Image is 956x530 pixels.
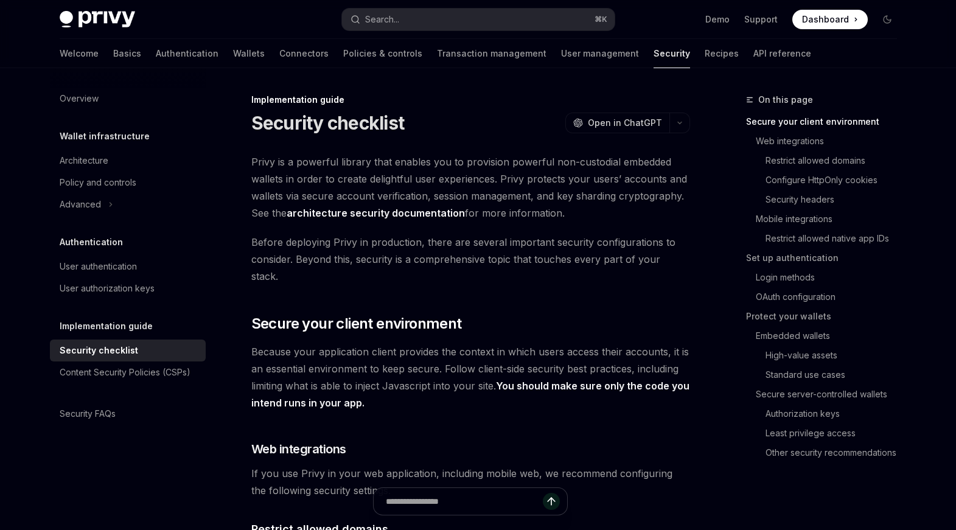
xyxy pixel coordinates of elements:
a: Security checklist [50,340,206,361]
div: Content Security Policies (CSPs) [60,365,190,380]
a: Architecture [50,150,206,172]
button: Toggle dark mode [877,10,897,29]
a: Security FAQs [50,403,206,425]
h5: Implementation guide [60,319,153,333]
span: On this page [758,92,813,107]
a: Content Security Policies (CSPs) [50,361,206,383]
h5: Authentication [60,235,123,249]
a: architecture security documentation [287,207,465,220]
a: Security [654,39,690,68]
a: High-value assets [766,346,907,365]
a: Protect your wallets [746,307,907,326]
a: User management [561,39,639,68]
span: If you use Privy in your web application, including mobile web, we recommend configuring the foll... [251,465,690,499]
span: Secure your client environment [251,314,462,333]
a: User authorization keys [50,277,206,299]
a: API reference [753,39,811,68]
span: Open in ChatGPT [588,117,662,129]
a: Policies & controls [343,39,422,68]
a: OAuth configuration [756,287,907,307]
a: Policy and controls [50,172,206,194]
a: Restrict allowed domains [766,151,907,170]
a: Connectors [279,39,329,68]
a: Web integrations [756,131,907,151]
span: Privy is a powerful library that enables you to provision powerful non-custodial embedded wallets... [251,153,690,221]
a: Overview [50,88,206,110]
span: Web integrations [251,441,346,458]
h5: Wallet infrastructure [60,129,150,144]
a: Dashboard [792,10,868,29]
span: Before deploying Privy in production, there are several important security configurations to cons... [251,234,690,285]
a: Authorization keys [766,404,907,424]
a: Least privilege access [766,424,907,443]
a: Secure your client environment [746,112,907,131]
div: Overview [60,91,99,106]
a: Set up authentication [746,248,907,268]
a: Configure HttpOnly cookies [766,170,907,190]
div: User authorization keys [60,281,155,296]
a: Basics [113,39,141,68]
div: Advanced [60,197,101,212]
a: User authentication [50,256,206,277]
a: Security headers [766,190,907,209]
h1: Security checklist [251,112,405,134]
a: Other security recommendations [766,443,907,462]
a: Recipes [705,39,739,68]
button: Search...⌘K [342,9,615,30]
span: Because your application client provides the context in which users access their accounts, it is ... [251,343,690,411]
button: Open in ChatGPT [565,113,669,133]
span: Dashboard [802,13,849,26]
a: Support [744,13,778,26]
div: Security FAQs [60,406,116,421]
a: Authentication [156,39,218,68]
button: Send message [543,493,560,510]
a: Welcome [60,39,99,68]
a: Standard use cases [766,365,907,385]
div: User authentication [60,259,137,274]
div: Security checklist [60,343,138,358]
span: ⌘ K [595,15,607,24]
a: Restrict allowed native app IDs [766,229,907,248]
a: Mobile integrations [756,209,907,229]
div: Policy and controls [60,175,136,190]
a: Demo [705,13,730,26]
a: Transaction management [437,39,546,68]
div: Architecture [60,153,108,168]
a: Login methods [756,268,907,287]
a: Wallets [233,39,265,68]
div: Implementation guide [251,94,690,106]
a: Secure server-controlled wallets [756,385,907,404]
a: Embedded wallets [756,326,907,346]
div: Search... [365,12,399,27]
img: dark logo [60,11,135,28]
